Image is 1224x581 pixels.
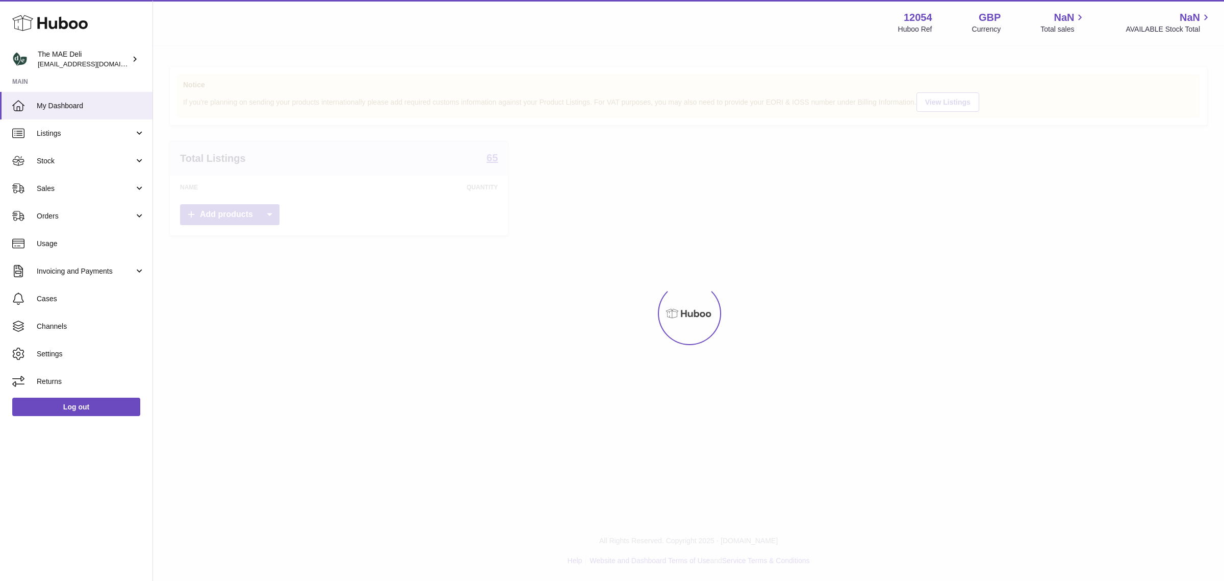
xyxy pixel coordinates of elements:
[37,239,145,249] span: Usage
[1054,11,1074,25] span: NaN
[1126,11,1212,34] a: NaN AVAILABLE Stock Total
[1040,11,1086,34] a: NaN Total sales
[37,267,134,276] span: Invoicing and Payments
[37,101,145,111] span: My Dashboard
[12,398,140,416] a: Log out
[904,11,932,25] strong: 12054
[37,156,134,166] span: Stock
[37,129,134,138] span: Listings
[37,322,145,331] span: Channels
[37,294,145,304] span: Cases
[979,11,1001,25] strong: GBP
[37,184,134,193] span: Sales
[1180,11,1200,25] span: NaN
[37,377,145,386] span: Returns
[38,60,150,68] span: [EMAIL_ADDRESS][DOMAIN_NAME]
[38,50,130,69] div: The MAE Deli
[972,25,1001,34] div: Currency
[37,211,134,221] span: Orders
[12,52,28,67] img: internalAdmin-12054@internal.huboo.com
[37,349,145,359] span: Settings
[1126,25,1212,34] span: AVAILABLE Stock Total
[898,25,932,34] div: Huboo Ref
[1040,25,1086,34] span: Total sales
